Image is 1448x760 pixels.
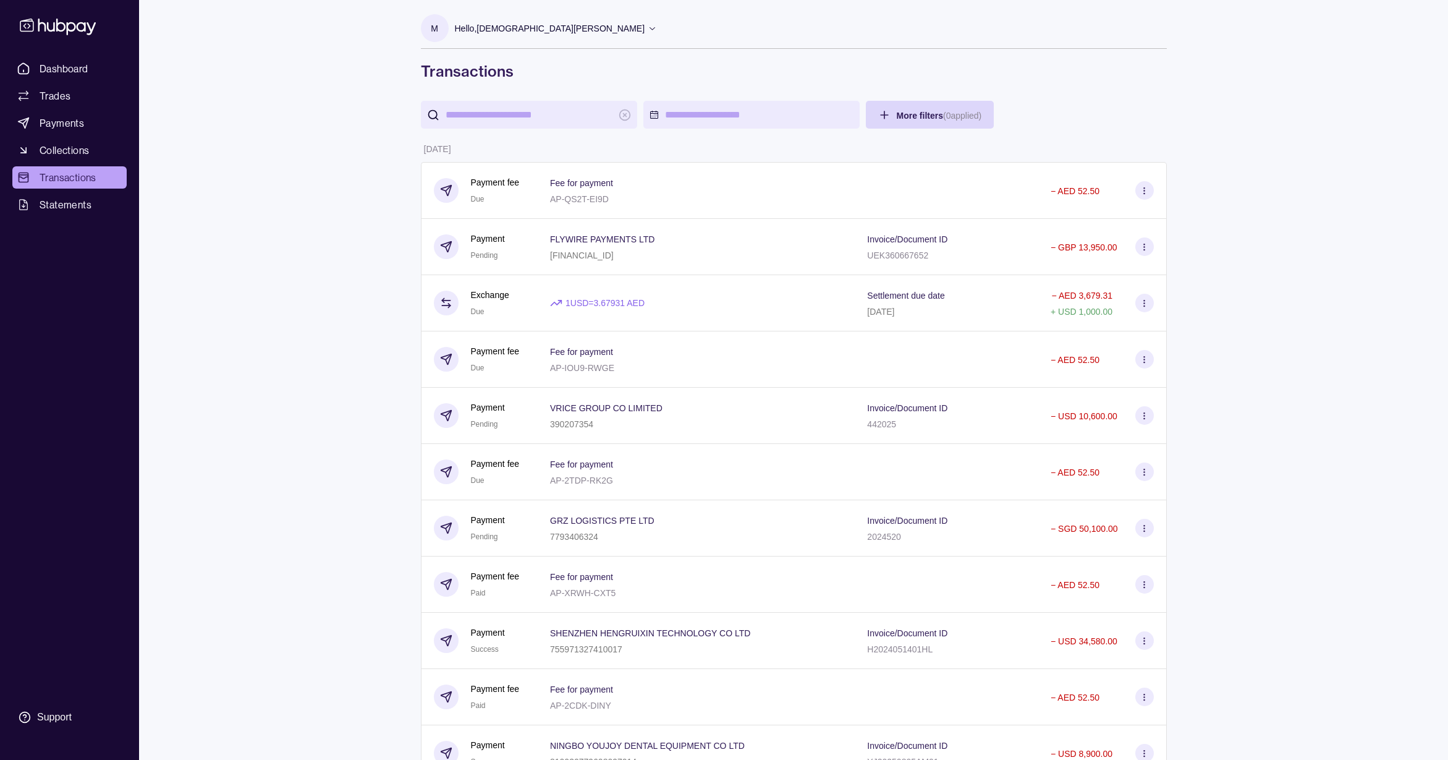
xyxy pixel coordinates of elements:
a: Transactions [12,166,127,189]
p: Payment [471,513,505,527]
p: Payment fee [471,344,520,358]
span: Due [471,195,485,203]
span: Dashboard [40,61,88,76]
p: Invoice/Document ID [867,628,947,638]
p: AP-QS2T-EI9D [550,194,609,204]
p: Payment [471,401,505,414]
p: NINGBO YOUJOY DENTAL EQUIPMENT CO LTD [550,741,745,751]
span: Payments [40,116,84,130]
p: − USD 34,580.00 [1051,636,1117,646]
p: − AED 3,679.31 [1052,291,1112,301]
p: Payment fee [471,682,520,696]
span: Due [471,476,485,485]
p: AP-XRWH-CXT5 [550,588,616,598]
input: search [446,101,612,129]
p: Payment [471,232,505,246]
p: Payment fee [471,457,520,471]
p: Payment [471,626,505,639]
p: Invoice/Document ID [867,741,947,751]
p: H2024051401HL [867,644,933,654]
p: 7793406324 [550,532,598,542]
p: M [431,22,438,35]
p: − GBP 13,950.00 [1051,242,1117,252]
h1: Transactions [421,61,1167,81]
span: More filters [897,111,982,121]
p: − AED 52.50 [1051,468,1099,477]
p: Fee for payment [550,685,613,694]
p: VRICE GROUP CO LIMITED [550,403,663,413]
p: 390207354 [550,419,593,429]
a: Statements [12,194,127,216]
span: Due [471,307,485,316]
p: FLYWIRE PAYMENTS LTD [550,234,654,244]
a: Payments [12,112,127,134]
p: Fee for payment [550,572,613,582]
span: Pending [471,532,498,541]
p: Fee for payment [550,459,613,469]
p: [FINANCIAL_ID] [550,250,614,260]
p: Settlement due date [867,291,944,301]
div: Support [37,711,72,724]
p: AP-2CDK-DINY [550,701,611,711]
p: 442025 [867,419,896,429]
p: − USD 10,600.00 [1051,411,1117,421]
p: SHENZHEN HENGRUIXIN TECHNOLOGY CO LTD [550,628,750,638]
span: Trades [40,88,70,103]
span: Due [471,364,485,372]
p: − AED 52.50 [1051,580,1099,590]
p: GRZ LOGISTICS PTE LTD [550,516,654,526]
p: − AED 52.50 [1051,355,1099,365]
p: [DATE] [424,144,451,154]
p: ( 0 applied) [943,111,981,121]
span: Transactions [40,170,96,185]
span: Success [471,645,499,654]
span: Paid [471,589,486,597]
p: − AED 52.50 [1051,693,1099,702]
p: Fee for payment [550,178,613,188]
p: Fee for payment [550,347,613,357]
p: Hello, [DEMOGRAPHIC_DATA][PERSON_NAME] [455,22,645,35]
span: Paid [471,701,486,710]
p: [DATE] [867,307,894,317]
p: Payment [471,738,505,752]
span: Collections [40,143,89,158]
p: Payment fee [471,176,520,189]
p: 2024520 [867,532,901,542]
p: + USD 1,000.00 [1051,307,1112,317]
p: − SGD 50,100.00 [1051,524,1118,534]
p: UEK360667652 [867,250,928,260]
a: Dashboard [12,58,127,80]
p: 1 USD = 3.67931 AED [565,296,645,310]
p: Invoice/Document ID [867,403,947,413]
span: Pending [471,251,498,260]
p: AP-IOU9-RWGE [550,363,614,373]
p: − USD 8,900.00 [1051,749,1112,759]
p: Invoice/Document ID [867,516,947,526]
a: Support [12,704,127,730]
p: Invoice/Document ID [867,234,947,244]
p: Exchange [471,288,509,302]
button: More filters(0applied) [866,101,994,129]
a: Trades [12,85,127,107]
p: Payment fee [471,570,520,583]
a: Collections [12,139,127,161]
p: 755971327410017 [550,644,622,654]
p: AP-2TDP-RK2G [550,476,613,485]
span: Statements [40,197,91,212]
p: − AED 52.50 [1051,186,1099,196]
span: Pending [471,420,498,429]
